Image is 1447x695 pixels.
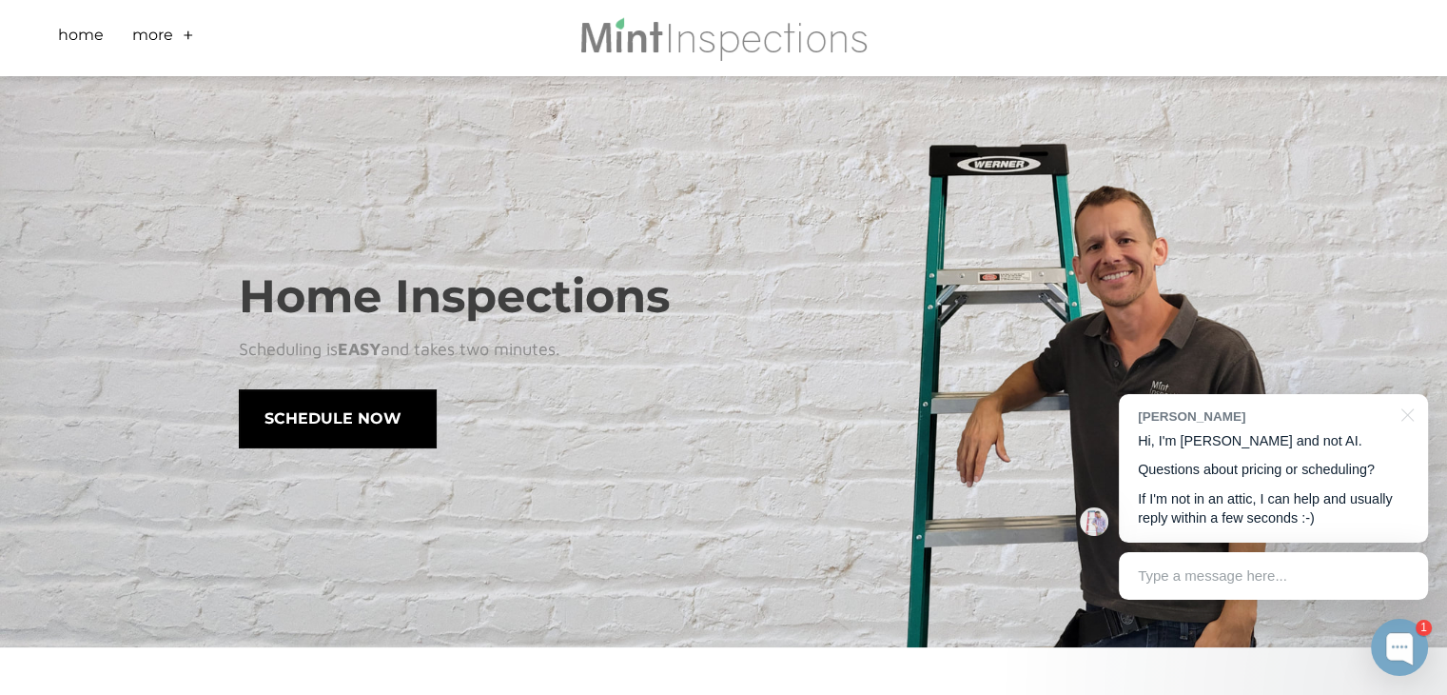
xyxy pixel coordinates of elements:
p: Questions about pricing or scheduling? [1138,460,1409,480]
a: Schedule Now [239,389,437,448]
p: Hi, I'm [PERSON_NAME] and not AI. [1138,431,1409,451]
div: Type a message here... [1119,552,1428,600]
font: Home Inspections [239,268,670,324]
img: Mint Inspections [578,15,869,61]
a: Home [58,24,104,53]
span: Schedule Now [240,390,436,447]
img: Josh Molleur [1080,507,1108,536]
a: More [132,24,173,53]
div: [PERSON_NAME] [1138,407,1390,426]
a: + [183,24,194,53]
font: Scheduling is and takes two minutes. [239,339,560,359]
div: 1 [1416,620,1432,636]
p: If I'm not in an attic, I can help and usually reply within a few seconds :-) [1138,489,1409,528]
strong: EASY [338,339,381,359]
